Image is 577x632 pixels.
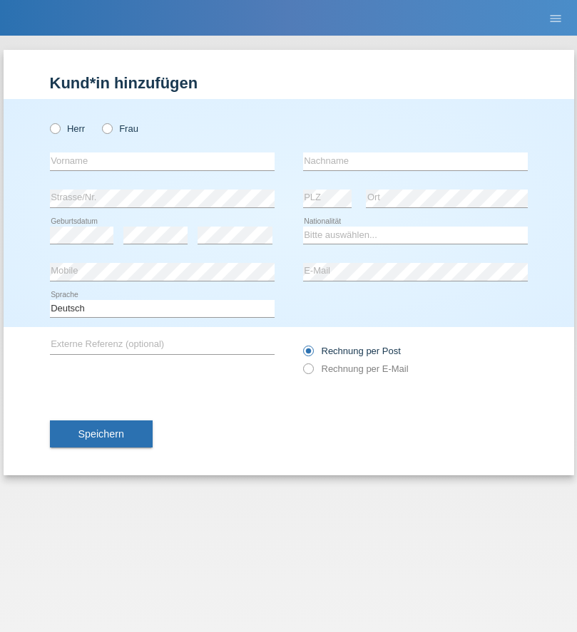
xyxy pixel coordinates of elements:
[50,420,153,447] button: Speichern
[541,14,570,22] a: menu
[548,11,563,26] i: menu
[102,123,111,133] input: Frau
[303,346,312,363] input: Rechnung per Post
[303,363,409,374] label: Rechnung per E-Mail
[78,428,124,440] span: Speichern
[50,123,59,133] input: Herr
[50,123,86,134] label: Herr
[303,363,312,381] input: Rechnung per E-Mail
[303,346,401,356] label: Rechnung per Post
[50,74,528,92] h1: Kund*in hinzufügen
[102,123,138,134] label: Frau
